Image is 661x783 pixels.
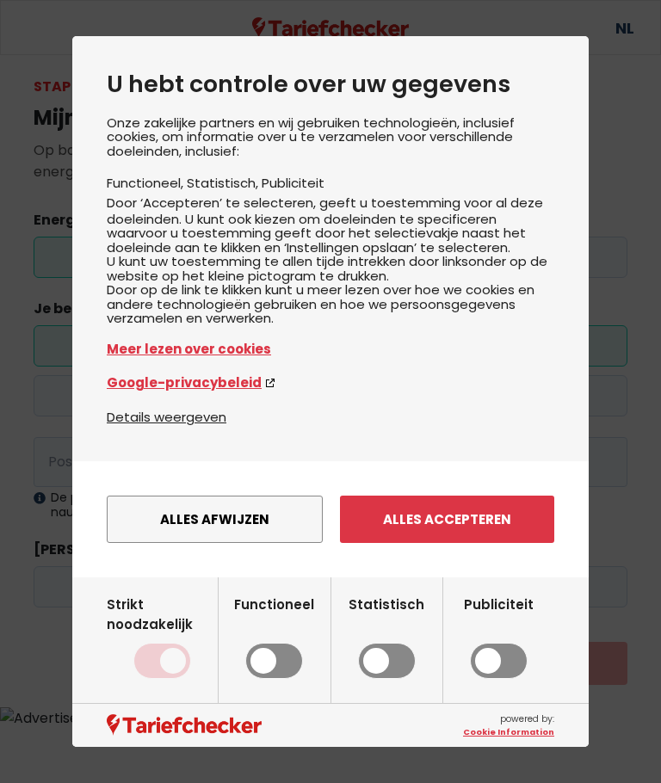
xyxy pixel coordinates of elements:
label: Functioneel [234,595,314,679]
a: Google-privacybeleid [107,373,554,392]
span: powered by: [463,712,554,738]
li: Publiciteit [262,174,324,192]
img: logo [107,714,262,736]
label: Publiciteit [464,595,534,679]
li: Statistisch [187,174,262,192]
div: menu [72,461,589,577]
button: Details weergeven [107,407,226,427]
label: Statistisch [349,595,424,679]
button: Alles afwijzen [107,496,323,543]
div: Onze zakelijke partners en wij gebruiken technologieën, inclusief cookies, om informatie over u t... [107,116,554,407]
li: Functioneel [107,174,187,192]
button: Alles accepteren [340,496,554,543]
label: Strikt noodzakelijk [107,595,218,679]
a: Meer lezen over cookies [107,339,554,359]
h2: U hebt controle over uw gegevens [107,71,554,98]
a: Cookie Information [463,726,554,738]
